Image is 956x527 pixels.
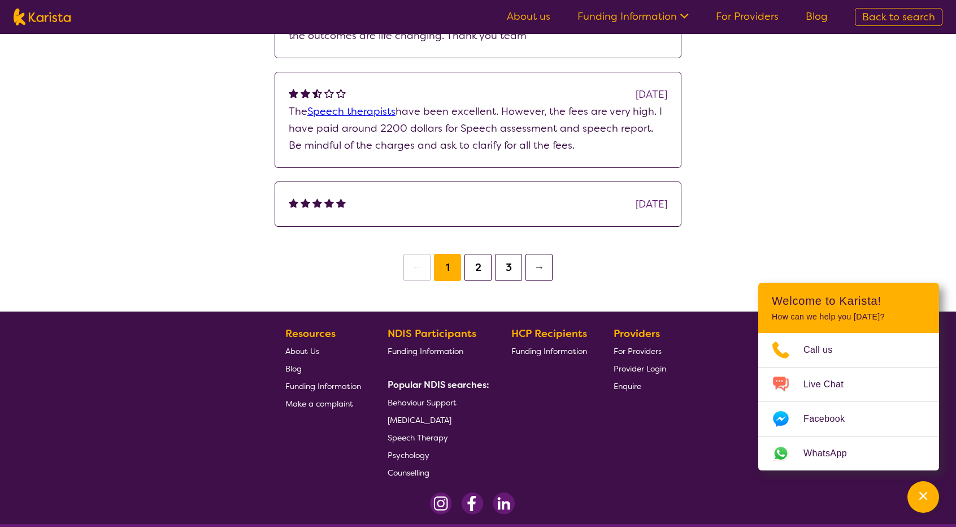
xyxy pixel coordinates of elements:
[464,254,492,281] button: 2
[636,86,667,103] div: [DATE]
[388,342,485,360] a: Funding Information
[495,254,522,281] button: 3
[388,433,448,443] span: Speech Therapy
[289,88,298,98] img: fullstar
[312,88,322,98] img: halfstar
[614,342,666,360] a: For Providers
[388,446,485,464] a: Psychology
[614,346,662,356] span: For Providers
[803,376,857,393] span: Live Chat
[388,394,485,411] a: Behaviour Support
[772,294,925,308] h2: Welcome to Karista!
[285,381,361,391] span: Funding Information
[285,342,361,360] a: About Us
[324,198,334,208] img: fullstar
[614,381,641,391] span: Enquire
[614,377,666,395] a: Enquire
[388,468,429,478] span: Counselling
[507,10,550,23] a: About us
[907,481,939,513] button: Channel Menu
[336,88,346,98] img: emptystar
[461,493,484,515] img: Facebook
[636,196,667,213] div: [DATE]
[388,411,485,429] a: [MEDICAL_DATA]
[772,312,925,322] p: How can we help you [DATE]?
[388,398,457,408] span: Behaviour Support
[285,399,353,409] span: Make a complaint
[511,327,587,340] b: HCP Recipients
[285,327,336,340] b: Resources
[577,10,689,23] a: Funding Information
[758,283,939,470] div: Channel Menu
[388,429,485,446] a: Speech Therapy
[803,445,861,462] span: WhatsApp
[324,88,334,98] img: emptystar
[614,360,666,377] a: Provider Login
[312,198,322,208] img: fullstar
[307,105,396,118] a: Speech therapists
[758,333,939,470] ul: Choose channel
[285,346,319,356] span: About Us
[511,342,587,360] a: Funding Information
[388,379,489,391] b: Popular NDIS searches:
[758,437,939,470] a: Web link opens in a new tab.
[289,103,667,154] p: The have been excellent. However, the fees are very high. I have paid around 2200 dollars for Spe...
[285,360,361,377] a: Blog
[614,364,666,374] span: Provider Login
[614,327,660,340] b: Providers
[336,198,346,208] img: fullstar
[285,395,361,412] a: Make a complaint
[388,450,429,460] span: Psychology
[301,198,310,208] img: fullstar
[388,346,463,356] span: Funding Information
[285,377,361,395] a: Funding Information
[388,415,451,425] span: [MEDICAL_DATA]
[301,88,310,98] img: fullstar
[285,364,302,374] span: Blog
[289,198,298,208] img: fullstar
[862,10,935,24] span: Back to search
[434,254,461,281] button: 1
[388,327,476,340] b: NDIS Participants
[388,464,485,481] a: Counselling
[511,346,587,356] span: Funding Information
[806,10,828,23] a: Blog
[716,10,779,23] a: For Providers
[803,411,858,427] span: Facebook
[855,8,942,26] a: Back to search
[403,254,431,281] button: ←
[525,254,553,281] button: →
[14,8,71,25] img: Karista logo
[493,493,515,515] img: LinkedIn
[430,493,452,515] img: Instagram
[803,342,846,358] span: Call us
